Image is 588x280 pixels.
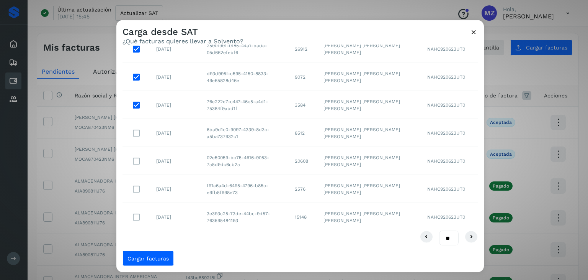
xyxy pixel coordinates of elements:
td: d93d995f-c595-4150-8833-49e65828d46e [201,63,289,91]
td: 20608 [289,147,317,175]
td: 15148 [289,203,317,231]
td: 2576 [289,175,317,203]
td: 3584 [289,91,317,119]
td: [PERSON_NAME] [PERSON_NAME] [PERSON_NAME] [317,91,421,119]
td: 02e50059-bc75-4616-9053-7a5d9dc6cb2a [201,147,289,175]
td: 2590f991-0185-44a1-bada-05d662efebf6 [201,35,289,63]
td: 9072 [289,63,317,91]
td: [DATE] [150,203,201,231]
td: NAHC920623UT0 [421,119,478,147]
td: [DATE] [150,175,201,203]
td: f91a6a4d-6495-4796-b85c-e9fb5f998e73 [201,175,289,203]
td: NAHC920623UT0 [421,91,478,119]
h3: Carga desde SAT [122,26,243,38]
td: [DATE] [150,147,201,175]
td: NAHC920623UT0 [421,175,478,203]
td: [PERSON_NAME] [PERSON_NAME] [PERSON_NAME] [317,63,421,91]
td: NAHC920623UT0 [421,35,478,63]
td: NAHC920623UT0 [421,147,478,175]
td: [DATE] [150,63,201,91]
td: 6ba9d1c0-9097-4339-8d3c-a5ba737932c1 [201,119,289,147]
p: ¿Qué facturas quieres llevar a Solvento? [122,37,243,44]
td: [DATE] [150,35,201,63]
td: 26912 [289,35,317,63]
td: [PERSON_NAME] [PERSON_NAME] [PERSON_NAME] [317,203,421,231]
td: 76e222e7-c447-46c5-a4d1-75384f9abd1f [201,91,289,119]
td: NAHC920623UT0 [421,63,478,91]
td: [PERSON_NAME] [PERSON_NAME] [PERSON_NAME] [317,175,421,203]
td: [DATE] [150,91,201,119]
td: [PERSON_NAME] [PERSON_NAME] [PERSON_NAME] [317,35,421,63]
td: [PERSON_NAME] [PERSON_NAME] [PERSON_NAME] [317,119,421,147]
button: Cargar facturas [122,251,174,266]
td: 3e393c25-73de-44bc-9d57-763595484193 [201,203,289,231]
td: [DATE] [150,119,201,147]
td: NAHC920623UT0 [421,203,478,231]
td: 8512 [289,119,317,147]
span: Cargar facturas [127,256,169,261]
td: [PERSON_NAME] [PERSON_NAME] [PERSON_NAME] [317,147,421,175]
